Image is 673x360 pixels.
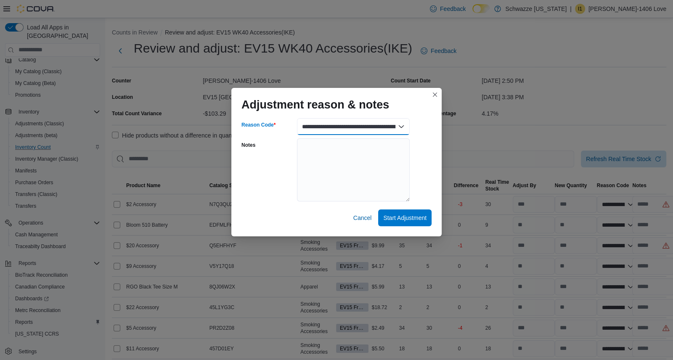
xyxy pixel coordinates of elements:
[430,90,440,100] button: Closes this modal window
[383,214,427,222] span: Start Adjustment
[241,142,255,148] label: Notes
[350,209,375,226] button: Cancel
[378,209,432,226] button: Start Adjustment
[241,98,389,111] h1: Adjustment reason & notes
[353,214,372,222] span: Cancel
[241,122,276,128] label: Reason Code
